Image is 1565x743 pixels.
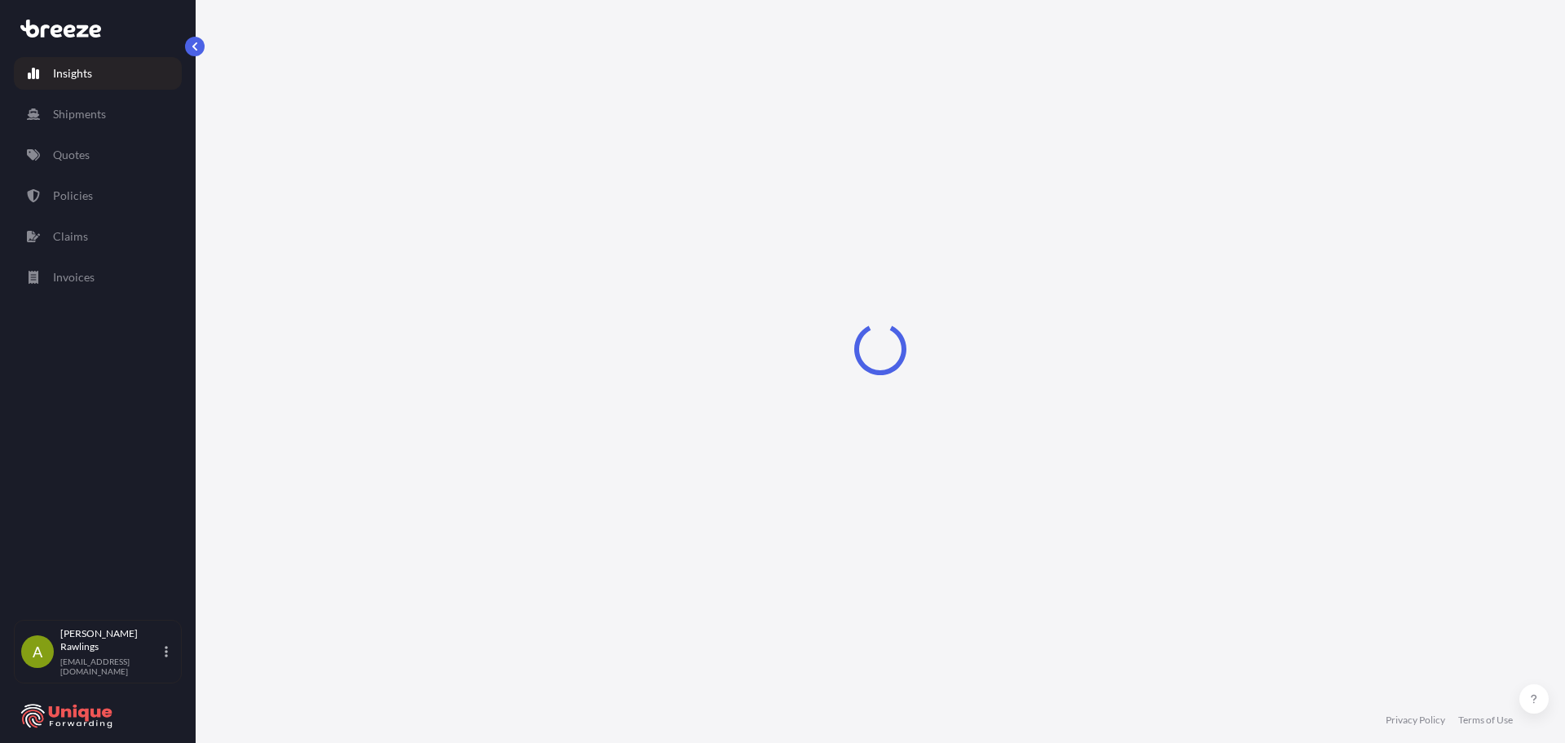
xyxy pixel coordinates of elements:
img: organization-logo [20,703,114,729]
p: Policies [53,188,93,204]
a: Privacy Policy [1386,714,1445,727]
a: Claims [14,220,182,253]
a: Insights [14,57,182,90]
a: Shipments [14,98,182,130]
p: Claims [53,228,88,245]
p: Shipments [53,106,106,122]
p: Invoices [53,269,95,285]
p: Insights [53,65,92,82]
p: [EMAIL_ADDRESS][DOMAIN_NAME] [60,657,161,676]
span: A [33,643,42,660]
p: Quotes [53,147,90,163]
p: [PERSON_NAME] Rawlings [60,627,161,653]
a: Policies [14,179,182,212]
a: Quotes [14,139,182,171]
a: Invoices [14,261,182,294]
a: Terms of Use [1458,714,1513,727]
